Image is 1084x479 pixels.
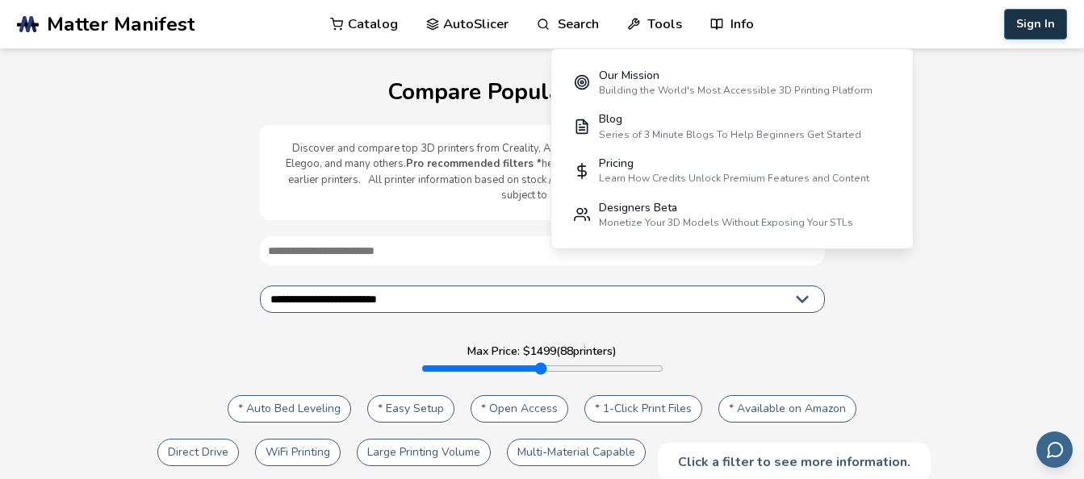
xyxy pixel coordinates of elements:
[507,439,646,466] button: Multi-Material Capable
[563,105,902,149] a: BlogSeries of 3 Minute Blogs To Help Beginners Get Started
[467,345,617,358] label: Max Price: $ 1499 ( 88 printers)
[1004,9,1067,40] button: Sign In
[47,13,195,35] span: Matter Manifest
[1036,431,1073,468] button: Send feedback via email
[471,395,568,423] button: * Open Access
[276,141,809,204] p: Discover and compare top 3D printers from Creality, Ankermake, Bambu Lab, [PERSON_NAME], Anycubic...
[16,80,1068,105] h1: Compare Popular 3D Printers
[599,69,873,82] div: Our Mission
[718,395,856,423] button: * Available on Amazon
[599,113,861,126] div: Blog
[599,202,853,215] div: Designers Beta
[599,85,873,96] div: Building the World's Most Accessible 3D Printing Platform
[406,156,542,171] b: Pro recommended filters *
[563,60,902,105] a: Our MissionBuilding the World's Most Accessible 3D Printing Platform
[563,148,902,193] a: PricingLearn How Credits Unlock Premium Features and Content
[563,193,902,237] a: Designers BetaMonetize Your 3D Models Without Exposing Your STLs
[157,439,239,466] button: Direct Drive
[599,129,861,140] div: Series of 3 Minute Blogs To Help Beginners Get Started
[599,157,869,170] div: Pricing
[367,395,454,423] button: * Easy Setup
[357,439,491,466] button: Large Printing Volume
[599,217,853,228] div: Monetize Your 3D Models Without Exposing Your STLs
[584,395,702,423] button: * 1-Click Print Files
[228,395,351,423] button: * Auto Bed Leveling
[599,173,869,184] div: Learn How Credits Unlock Premium Features and Content
[255,439,341,466] button: WiFi Printing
